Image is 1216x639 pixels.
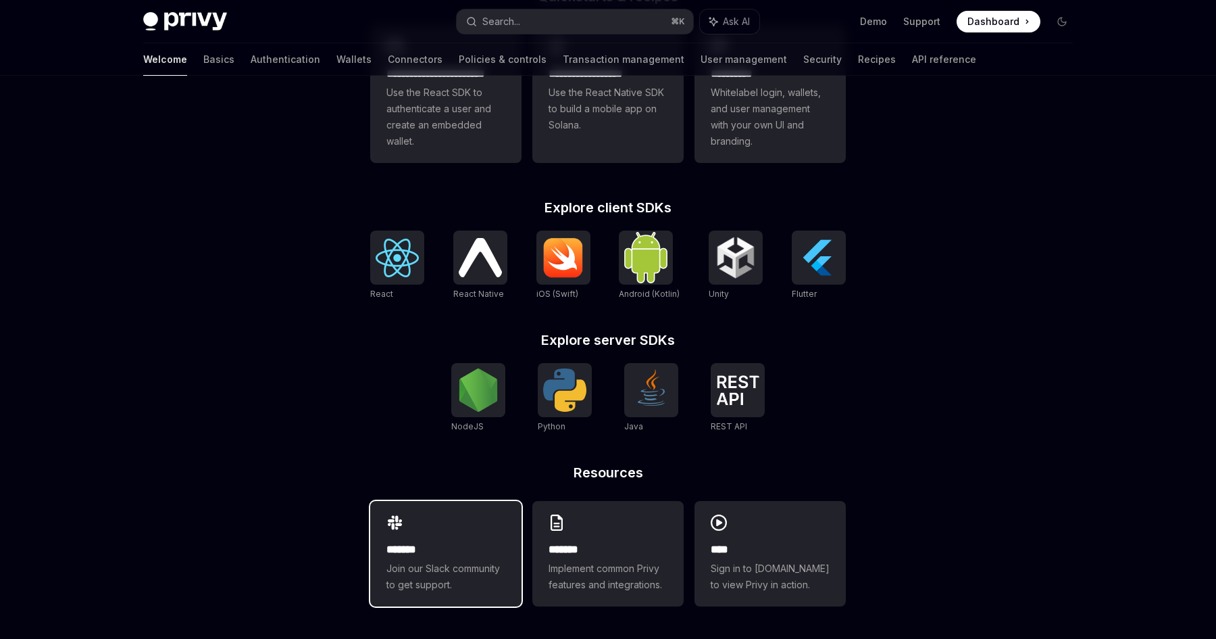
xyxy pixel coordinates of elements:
a: Dashboard [957,11,1040,32]
a: REST APIREST API [711,363,765,433]
img: iOS (Swift) [542,237,585,278]
a: NodeJSNodeJS [451,363,505,433]
a: Welcome [143,43,187,76]
div: Search... [482,14,520,30]
h2: Explore server SDKs [370,333,846,347]
span: Implement common Privy features and integrations. [549,561,667,593]
span: Ask AI [723,15,750,28]
span: Flutter [792,289,817,299]
a: Android (Kotlin)Android (Kotlin) [619,231,680,301]
img: NodeJS [457,369,500,412]
a: iOS (Swift)iOS (Swift) [536,231,590,301]
button: Toggle dark mode [1051,11,1073,32]
a: FlutterFlutter [792,231,846,301]
span: Use the React Native SDK to build a mobile app on Solana. [549,85,667,133]
a: Recipes [858,43,896,76]
a: User management [701,43,787,76]
a: Demo [860,15,887,28]
span: ⌘ K [671,16,685,27]
span: NodeJS [451,421,484,431]
a: **** **Join our Slack community to get support. [370,501,522,607]
img: dark logo [143,12,227,31]
img: Unity [714,236,757,279]
a: Wallets [336,43,372,76]
img: REST API [716,375,759,405]
span: Sign in to [DOMAIN_NAME] to view Privy in action. [711,561,830,593]
span: Join our Slack community to get support. [386,561,505,593]
a: Authentication [251,43,320,76]
button: Search...⌘K [457,9,693,34]
img: Python [543,369,586,412]
span: Android (Kotlin) [619,289,680,299]
span: iOS (Swift) [536,289,578,299]
a: **** **Implement common Privy features and integrations. [532,501,684,607]
a: Transaction management [563,43,684,76]
span: Whitelabel login, wallets, and user management with your own UI and branding. [711,85,830,149]
a: Security [803,43,842,76]
img: Android (Kotlin) [624,232,667,283]
a: API reference [912,43,976,76]
a: **** **** **** ***Use the React Native SDK to build a mobile app on Solana. [532,25,684,163]
span: Python [538,421,565,431]
a: PythonPython [538,363,592,433]
button: Ask AI [700,9,759,34]
a: UnityUnity [709,231,763,301]
a: Basics [203,43,234,76]
img: Java [630,369,673,412]
a: JavaJava [624,363,678,433]
span: React Native [453,289,504,299]
a: ReactReact [370,231,424,301]
span: Dashboard [967,15,1019,28]
img: React Native [459,238,502,277]
a: Support [903,15,940,28]
a: **** *****Whitelabel login, wallets, and user management with your own UI and branding. [694,25,846,163]
a: Policies & controls [459,43,547,76]
img: Flutter [797,236,840,279]
span: Unity [709,289,729,299]
a: Connectors [388,43,442,76]
img: React [376,239,419,277]
h2: Explore client SDKs [370,201,846,214]
h2: Resources [370,466,846,479]
span: Java [624,421,643,431]
a: React NativeReact Native [453,231,507,301]
span: REST API [711,421,747,431]
span: Use the React SDK to authenticate a user and create an embedded wallet. [386,85,505,149]
a: ****Sign in to [DOMAIN_NAME] to view Privy in action. [694,501,846,607]
span: React [370,289,393,299]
